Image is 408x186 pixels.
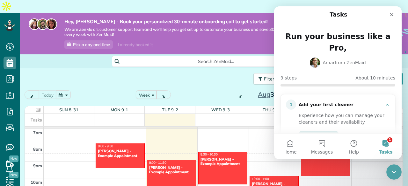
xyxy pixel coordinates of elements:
a: Thu 9-4 [263,107,280,112]
span: 10:00 - 1:00 [252,177,269,181]
strong: Hey, [PERSON_NAME] - Book your personalized 30-minute onboarding call to get started! [64,18,293,25]
span: New [9,155,18,162]
a: Wed 9-3 [211,107,230,112]
a: Tue 9-2 [162,107,178,112]
span: Aug [258,90,270,98]
button: next [156,90,171,99]
a: Sun 8-31 [59,107,79,112]
a: Pick a day and time [64,40,113,49]
span: 10am [31,180,42,185]
img: jorge-587dff0eeaa6aab1f244e6dc62b8924c3b6ad411094392a53c71c6c4a576187d.jpg [37,18,48,30]
h2: 31 – 6, 2025 [247,91,327,98]
button: prev [25,90,39,99]
img: michelle-19f622bdf1676172e81f8f8fba1fb50e276960ebfe0243fe18214015130c80e4.jpg [46,18,57,30]
img: maria-72a9807cf96188c08ef61303f053569d2e2a8a1cde33d635c8a3ac13582a053d.jpg [29,18,40,30]
span: 8am [33,147,42,152]
button: Filters: Default [253,73,305,85]
span: 9:00 - 11:30 [149,161,166,165]
div: [PERSON_NAME] - Example Appointment [200,157,245,166]
div: I already booked it [114,41,157,49]
a: Filters: Default [250,73,305,85]
iframe: Intercom live chat [386,164,402,180]
span: Pick a day and time [73,42,110,47]
div: [PERSON_NAME] - Example Appointment [149,165,194,175]
iframe: Intercom live chat [274,6,402,159]
span: Filters: [264,76,277,82]
button: Week [136,90,157,99]
div: [PERSON_NAME] - Example Appointment [98,149,143,158]
span: 7am [33,130,42,135]
span: 8:00 - 9:30 [98,144,113,148]
span: 8:30 - 10:30 [200,152,218,156]
span: Tasks [31,117,42,122]
button: today [39,90,56,99]
a: Mon 9-1 [111,107,128,112]
span: We are ZenMaid’s customer support team and we’ll help you get set up to automate your business an... [64,27,293,38]
span: 9am [33,163,42,168]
